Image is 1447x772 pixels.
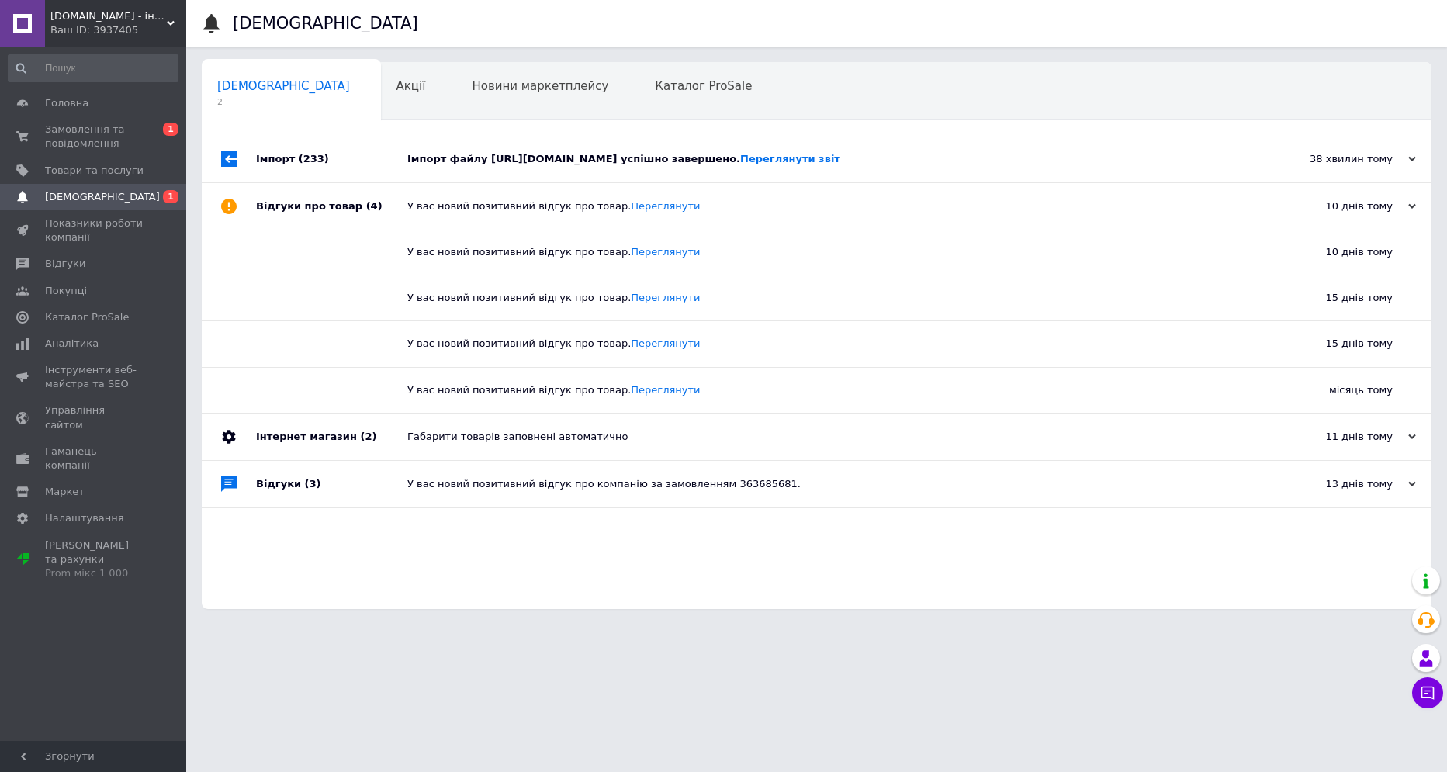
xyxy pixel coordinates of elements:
span: 1 [163,123,178,136]
a: Переглянути [631,292,700,303]
div: 15 днів тому [1238,321,1431,366]
div: Відгуки [256,461,407,507]
a: Переглянути [631,384,700,396]
span: Товари та послуги [45,164,144,178]
div: У вас новий позитивний відгук про товар. [407,245,1238,259]
div: 11 днів тому [1261,430,1416,444]
div: У вас новий позитивний відгук про товар. [407,337,1238,351]
div: У вас новий позитивний відгук про компанію за замовленням 363685681. [407,477,1261,491]
span: Гаманець компанії [45,445,144,473]
span: Показники роботи компанії [45,216,144,244]
div: У вас новий позитивний відгук про товар. [407,291,1238,305]
div: У вас новий позитивний відгук про товар. [407,199,1261,213]
span: 1 [163,190,178,203]
div: Ваш ID: 3937405 [50,23,186,37]
span: GoForest.shop - інтернет-магазин туристичного спорядження [50,9,167,23]
span: Новини маркетплейсу [472,79,608,93]
span: Покупці [45,284,87,298]
h1: [DEMOGRAPHIC_DATA] [233,14,418,33]
div: 15 днів тому [1238,275,1431,320]
div: Габарити товарів заповнені автоматично [407,430,1261,444]
span: Аналітика [45,337,99,351]
span: Акції [396,79,426,93]
div: 10 днів тому [1261,199,1416,213]
span: [DEMOGRAPHIC_DATA] [217,79,350,93]
span: Каталог ProSale [655,79,752,93]
span: (2) [360,431,376,442]
span: Управління сайтом [45,403,144,431]
span: [DEMOGRAPHIC_DATA] [45,190,160,204]
span: Замовлення та повідомлення [45,123,144,151]
div: Відгуки про товар [256,183,407,230]
input: Пошук [8,54,178,82]
span: Маркет [45,485,85,499]
div: У вас новий позитивний відгук про товар. [407,383,1238,397]
div: Інтернет магазин [256,414,407,460]
span: [PERSON_NAME] та рахунки [45,538,144,581]
div: 10 днів тому [1238,230,1431,275]
a: Переглянути звіт [740,153,840,164]
div: місяць тому [1238,368,1431,413]
div: 38 хвилин тому [1261,152,1416,166]
span: 2 [217,96,350,108]
a: Переглянути [631,338,700,349]
div: Імпорт файлу [URL][DOMAIN_NAME] успішно завершено. [407,152,1261,166]
span: (3) [305,478,321,490]
div: Prom мікс 1 000 [45,566,144,580]
span: Налаштування [45,511,124,525]
span: Головна [45,96,88,110]
div: 13 днів тому [1261,477,1416,491]
a: Переглянути [631,246,700,258]
a: Переглянути [631,200,700,212]
span: Інструменти веб-майстра та SEO [45,363,144,391]
span: (233) [299,153,329,164]
span: Каталог ProSale [45,310,129,324]
span: Відгуки [45,257,85,271]
div: Імпорт [256,136,407,182]
button: Чат з покупцем [1412,677,1443,708]
span: (4) [366,200,383,212]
